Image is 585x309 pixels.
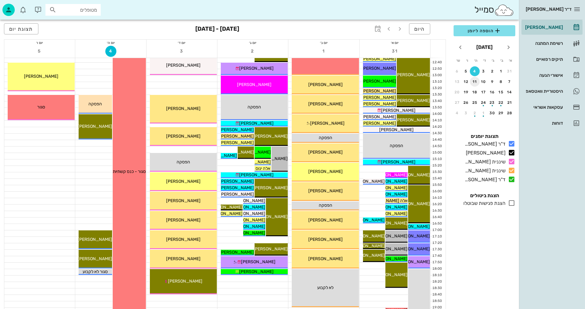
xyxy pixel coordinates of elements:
span: [PERSON_NAME] [239,172,274,178]
button: 15 [496,87,506,97]
button: 11 [470,77,480,87]
div: 16:30 [431,208,443,213]
button: היום [409,23,430,34]
div: 7 [505,80,515,84]
span: [PERSON_NAME] [308,150,343,155]
h4: תצוגת יומנים [454,133,515,140]
button: 17 [479,87,489,97]
div: שיננית [PERSON_NAME] [462,167,505,174]
span: [PERSON_NAME] [396,201,430,206]
button: 9 [487,77,497,87]
button: 5 [461,66,471,76]
div: שיננית [PERSON_NAME] [462,158,505,166]
button: 1 [318,46,330,57]
span: הפסקה [319,203,332,208]
span: [PERSON_NAME] [350,233,385,239]
th: ש׳ [454,55,462,66]
div: 17:40 [431,253,443,259]
th: ה׳ [472,55,480,66]
span: סגור לא לקבוע [83,269,108,274]
div: היסטוריית וואטסאפ [524,89,563,94]
div: 16 [487,90,497,94]
button: חודש הבא [455,42,466,53]
button: 26 [461,98,471,108]
button: 1 [479,108,489,118]
span: תג [18,5,22,9]
span: [PERSON_NAME] [362,114,396,119]
div: 13:30 [431,92,443,97]
span: [PERSON_NAME] [253,246,288,252]
button: 28 [505,108,515,118]
button: [DATE] [474,41,495,53]
span: [PERSON_NAME] [308,237,343,242]
span: 4 [105,49,116,54]
button: 6 [452,66,462,76]
div: 28 [505,111,515,115]
button: תצוגת יום [4,23,38,34]
span: הפסקה [177,159,190,165]
button: 18 [470,87,480,97]
span: הוספה ליומן [458,27,510,34]
span: [PERSON_NAME] [373,211,408,216]
span: [PERSON_NAME] [396,233,430,239]
span: [PERSON_NAME] [231,205,265,210]
div: יום א׳ [360,40,430,46]
div: 25 [470,100,480,105]
div: 20 [452,90,462,94]
span: [PERSON_NAME] [166,198,201,203]
div: 12:50 [431,66,443,72]
span: [PERSON_NAME] [231,211,265,216]
span: [PERSON_NAME] [308,101,343,107]
div: 9 [487,80,497,84]
div: 14:00 [431,111,443,117]
button: 4 [452,108,462,118]
span: [PERSON_NAME] [231,230,265,236]
h3: [DATE] - [DATE] [195,23,239,36]
div: יום ו׳ [4,40,75,46]
div: [PERSON_NAME] [463,149,505,157]
span: [PERSON_NAME] [362,95,396,100]
span: [PERSON_NAME] [373,205,408,210]
span: [PERSON_NAME] [362,101,396,107]
div: 13:10 [431,79,443,84]
span: [PERSON_NAME] [166,256,201,261]
div: 29 [496,111,506,115]
span: [PERSON_NAME] [396,172,430,178]
div: יום ד׳ [146,40,217,46]
a: [PERSON_NAME] [521,20,583,35]
div: 17:20 [431,241,443,246]
span: [PERSON_NAME] [78,124,112,129]
div: [PERSON_NAME] [524,25,563,30]
span: [PERSON_NAME] [166,134,201,139]
div: 31 [505,69,515,73]
div: 15:40 [431,176,443,181]
button: 2 [470,108,480,118]
span: סגור [37,104,45,110]
button: 5 [34,46,45,57]
div: 30 [487,111,497,115]
span: [PERSON_NAME] [168,279,202,284]
th: ו׳ [463,55,471,66]
span: [PERSON_NAME] [231,224,265,229]
button: 12 [461,77,471,87]
span: סגור - כנס קשתיות [113,169,146,174]
span: [PERSON_NAME] [239,269,274,274]
div: 17:50 [431,260,443,265]
button: 3 [176,46,187,57]
span: [PERSON_NAME] [166,217,201,223]
button: 14 [505,87,515,97]
span: אלה ינוס [255,166,270,171]
span: [PERSON_NAME] [166,63,201,68]
div: 13:20 [431,86,443,91]
span: 5 [34,49,45,54]
div: 16:20 [431,202,443,207]
div: 4 [452,111,462,115]
span: [PERSON_NAME] [350,179,385,184]
span: [PERSON_NAME] [362,56,396,61]
div: 13:50 [431,105,443,110]
span: [PERSON_NAME] [381,108,415,113]
span: היום [414,26,425,32]
div: יום ג׳ [217,40,288,46]
div: 14:40 [431,137,443,143]
div: 21 [505,100,515,105]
